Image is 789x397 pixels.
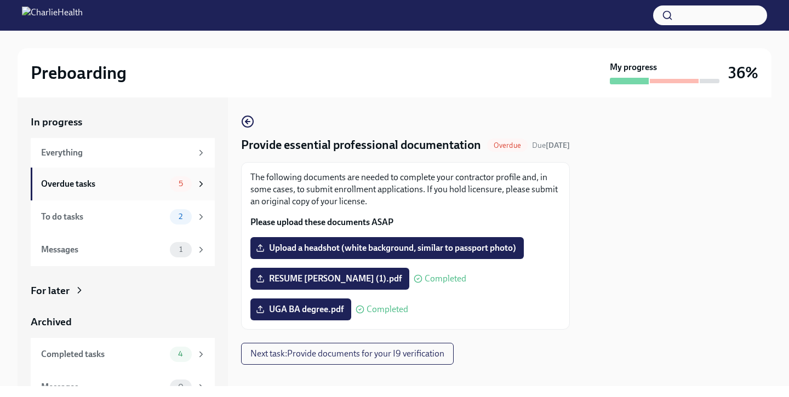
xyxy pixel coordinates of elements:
[258,304,344,315] span: UGA BA degree.pdf
[31,284,215,298] a: For later
[41,381,165,393] div: Messages
[31,338,215,371] a: Completed tasks4
[172,212,189,221] span: 2
[241,137,481,153] h4: Provide essential professional documentation
[425,274,466,283] span: Completed
[258,243,516,254] span: Upload a headshot (white background, similar to passport photo)
[22,7,83,24] img: CharlieHealth
[250,237,524,259] label: Upload a headshot (white background, similar to passport photo)
[241,343,454,365] button: Next task:Provide documents for your I9 verification
[610,61,657,73] strong: My progress
[41,211,165,223] div: To do tasks
[250,268,409,290] label: RESUME [PERSON_NAME] (1).pdf
[41,178,165,190] div: Overdue tasks
[728,63,758,83] h3: 36%
[41,244,165,256] div: Messages
[31,315,215,329] a: Archived
[171,383,190,391] span: 0
[171,350,190,358] span: 4
[31,233,215,266] a: Messages1
[250,298,351,320] label: UGA BA degree.pdf
[31,284,70,298] div: For later
[487,141,528,149] span: Overdue
[532,140,570,151] span: October 12th, 2025 09:00
[172,180,190,188] span: 5
[41,348,165,360] div: Completed tasks
[250,217,393,227] strong: Please upload these documents ASAP
[250,171,561,208] p: The following documents are needed to complete your contractor profile and, in some cases, to sub...
[173,245,189,254] span: 1
[367,305,408,314] span: Completed
[31,138,215,168] a: Everything
[31,168,215,200] a: Overdue tasks5
[532,141,570,150] span: Due
[31,62,127,84] h2: Preboarding
[250,348,444,359] span: Next task : Provide documents for your I9 verification
[546,141,570,150] strong: [DATE]
[31,200,215,233] a: To do tasks2
[258,273,402,284] span: RESUME [PERSON_NAME] (1).pdf
[41,147,192,159] div: Everything
[31,115,215,129] a: In progress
